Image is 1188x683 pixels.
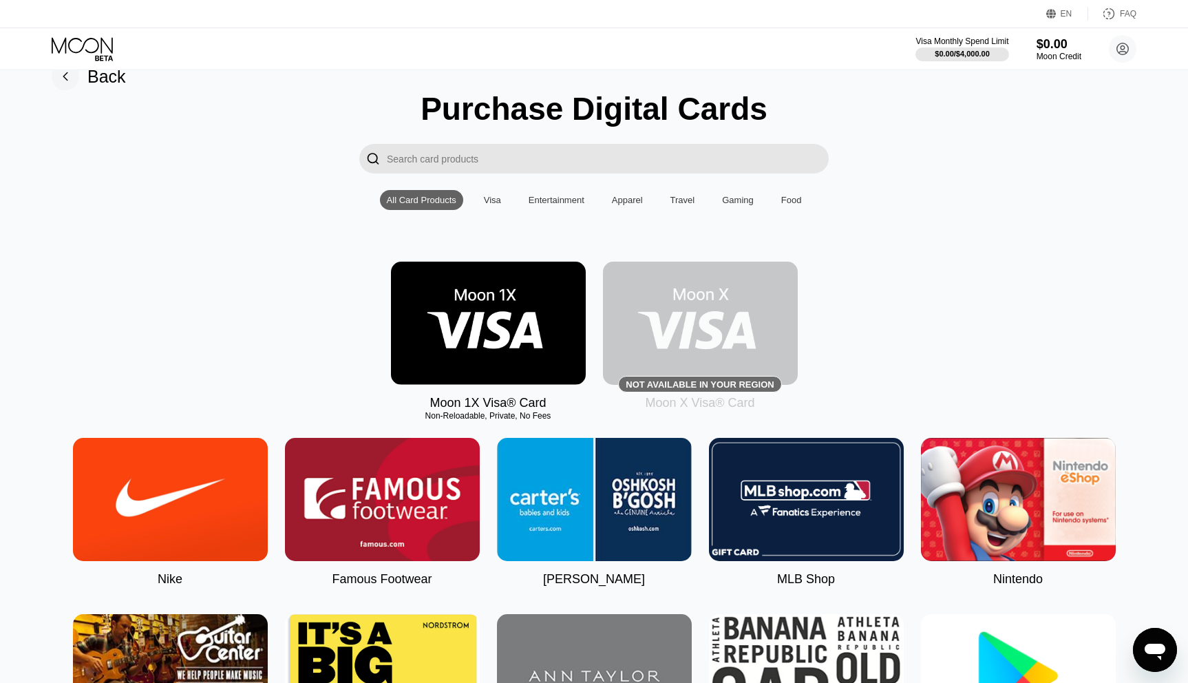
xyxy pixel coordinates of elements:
div: All Card Products [380,190,463,210]
div: $0.00Moon Credit [1037,37,1081,61]
div: Gaming [722,195,754,205]
div: Apparel [612,195,643,205]
div: Not available in your region [626,379,774,390]
div: Entertainment [529,195,584,205]
div: FAQ [1120,9,1136,19]
div: Visa Monthly Spend Limit [915,36,1008,46]
div: Nintendo [993,572,1043,587]
div:  [359,144,387,174]
div: Food [781,195,802,205]
div: Back [87,67,126,87]
div: Gaming [715,190,761,210]
div: Moon X Visa® Card [645,396,754,410]
div: EN [1061,9,1072,19]
div: All Card Products [387,195,456,205]
input: Search card products [387,144,829,174]
div: MLB Shop [777,572,835,587]
div: Famous Footwear [332,572,432,587]
div: Back [52,63,126,90]
div: Moon 1X Visa® Card [429,396,546,410]
div: $0.00 / $4,000.00 [935,50,990,58]
div: [PERSON_NAME] [543,572,645,587]
div: FAQ [1088,7,1136,21]
div: Apparel [605,190,650,210]
div: Entertainment [522,190,591,210]
iframe: Button to launch messaging window [1133,628,1177,672]
div: Moon Credit [1037,52,1081,61]
div: Visa [484,195,501,205]
div: Not available in your region [603,262,798,385]
div: Purchase Digital Cards [421,90,767,127]
div: Visa Monthly Spend Limit$0.00/$4,000.00 [915,36,1008,61]
div: Nike [158,572,182,587]
div: Food [774,190,809,210]
div:  [366,151,380,167]
div: Travel [670,195,695,205]
div: Travel [664,190,702,210]
div: Non-Reloadable, Private, No Fees [391,411,586,421]
div: Visa [477,190,508,210]
div: $0.00 [1037,37,1081,52]
div: EN [1046,7,1088,21]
